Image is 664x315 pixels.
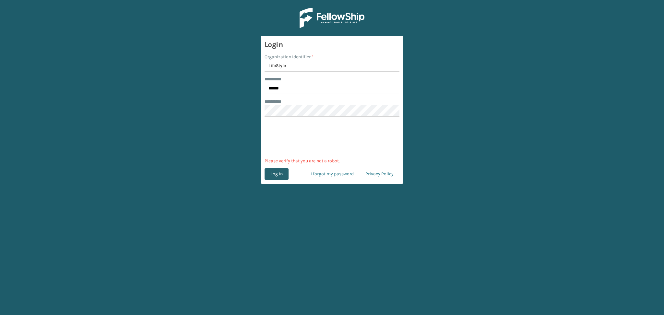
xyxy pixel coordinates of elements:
h3: Login [265,40,399,50]
iframe: reCAPTCHA [283,124,381,150]
label: Organization Identifier [265,53,314,60]
a: I forgot my password [305,168,360,180]
a: Privacy Policy [360,168,399,180]
button: Log In [265,168,289,180]
img: Logo [300,8,364,28]
p: Please verify that you are not a robot. [265,157,399,164]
